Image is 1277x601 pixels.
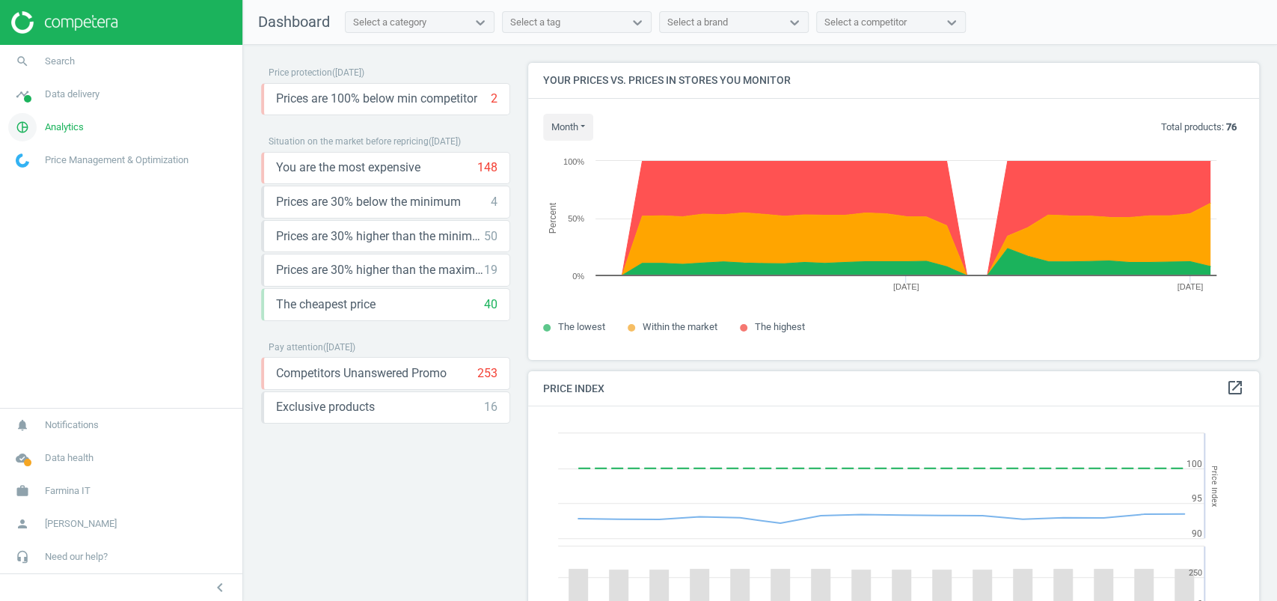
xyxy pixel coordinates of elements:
span: The lowest [558,321,605,332]
i: notifications [8,411,37,439]
span: Search [45,55,75,68]
span: Prices are 30% higher than the maximal [276,262,484,278]
span: The highest [755,321,805,332]
h4: Your prices vs. prices in stores you monitor [528,63,1259,98]
i: open_in_new [1226,379,1244,397]
span: ( [DATE] ) [332,67,364,78]
i: headset_mic [8,543,37,571]
tspan: [DATE] [1177,282,1203,291]
span: Prices are 30% below the minimum [276,194,461,210]
text: 0% [572,272,584,281]
tspan: Price Index [1210,466,1219,507]
div: Select a brand [667,16,728,29]
text: 100 [1186,459,1202,469]
span: Price Management & Optimization [45,153,189,167]
img: ajHJNr6hYgQAAAAASUVORK5CYII= [11,11,117,34]
div: 40 [484,296,497,313]
text: 50% [568,214,584,223]
i: search [8,47,37,76]
span: Within the market [643,321,717,332]
span: You are the most expensive [276,159,420,176]
span: Dashboard [258,13,330,31]
span: Data delivery [45,88,99,101]
h4: Price Index [528,371,1259,406]
button: chevron_left [201,578,239,597]
i: cloud_done [8,444,37,472]
i: pie_chart_outlined [8,113,37,141]
text: 250 [1189,568,1202,578]
div: Select a tag [510,16,560,29]
span: Prices are 30% higher than the minimum [276,228,484,245]
span: Analytics [45,120,84,134]
i: person [8,510,37,538]
span: Pay attention [269,342,323,353]
i: timeline [8,80,37,109]
i: work [8,477,37,505]
span: ( [DATE] ) [323,342,355,353]
text: 95 [1192,493,1202,504]
span: [PERSON_NAME] [45,517,117,531]
div: 2 [491,91,497,107]
b: 76 [1226,121,1237,132]
span: The cheapest price [276,296,376,313]
span: Situation on the market before repricing [269,136,429,147]
span: Price protection [269,67,332,78]
text: 100% [563,157,584,166]
i: chevron_left [211,579,229,597]
tspan: Percent [548,202,558,234]
button: month [543,114,593,141]
a: open_in_new [1226,379,1244,398]
span: Need our help? [45,550,108,564]
div: 50 [484,228,497,245]
div: 16 [484,399,497,415]
div: Select a competitor [824,16,907,29]
div: 4 [491,194,497,210]
div: 253 [477,365,497,382]
span: Exclusive products [276,399,375,415]
img: wGWNvw8QSZomAAAAABJRU5ErkJggg== [16,153,29,168]
span: Farmina IT [45,484,91,498]
span: Prices are 100% below min competitor [276,91,477,107]
div: 19 [484,262,497,278]
span: ( [DATE] ) [429,136,461,147]
span: Notifications [45,418,99,432]
span: Data health [45,451,94,465]
text: 90 [1192,528,1202,539]
span: Competitors Unanswered Promo [276,365,447,382]
div: Select a category [353,16,426,29]
p: Total products: [1161,120,1237,134]
tspan: [DATE] [893,282,919,291]
div: 148 [477,159,497,176]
